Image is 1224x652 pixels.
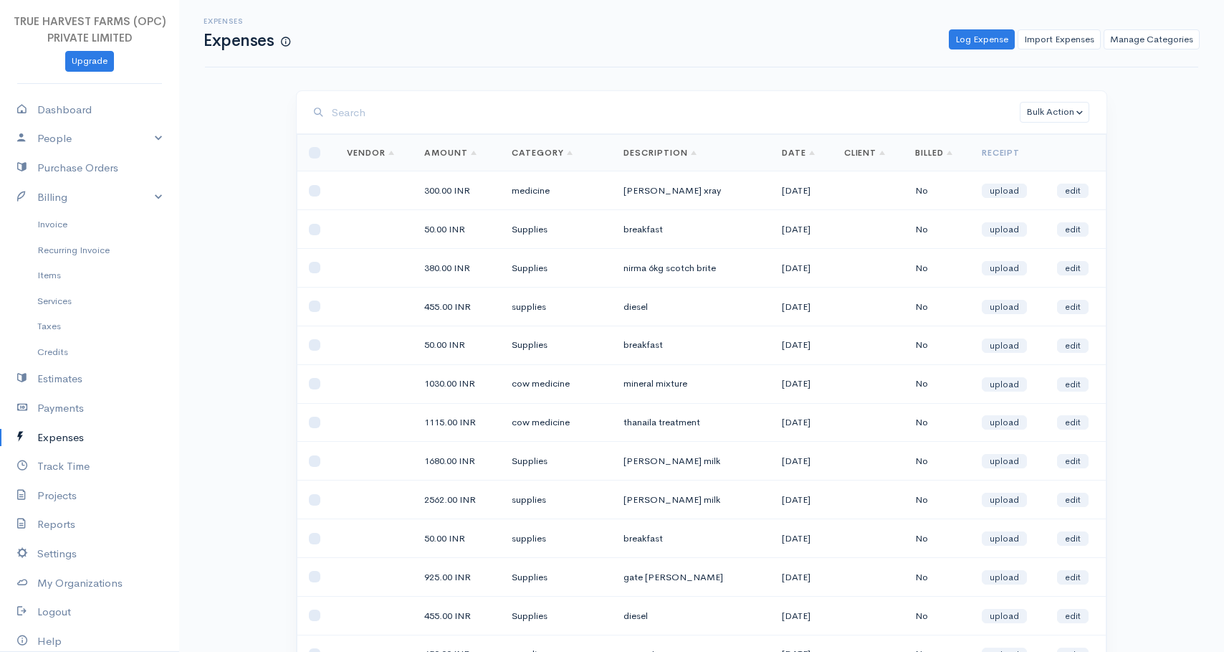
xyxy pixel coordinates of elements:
td: supplies [500,287,612,326]
a: upload [982,531,1027,546]
td: medicine [500,171,612,210]
a: Import Expenses [1018,29,1101,50]
a: Amount [424,147,477,159]
td: [DATE] [770,558,832,597]
td: 1680.00 INR [413,442,500,481]
td: [PERSON_NAME] milk [612,442,770,481]
a: edit [1057,493,1089,507]
td: [DATE] [770,326,832,364]
td: No [904,596,970,635]
a: Description [623,147,697,159]
td: Supplies [500,326,612,364]
td: No [904,210,970,249]
td: breakfast [612,326,770,364]
td: No [904,481,970,519]
td: breakfast [612,210,770,249]
a: Vendor [347,147,394,159]
td: No [904,558,970,597]
td: breakfast [612,519,770,558]
td: Supplies [500,210,612,249]
td: Supplies [500,596,612,635]
a: edit [1057,261,1089,275]
a: Client [844,147,886,159]
td: [PERSON_NAME] milk [612,481,770,519]
a: edit [1057,454,1089,468]
td: supplies [500,481,612,519]
button: Bulk Action [1020,102,1089,123]
td: No [904,171,970,210]
td: No [904,403,970,442]
td: [DATE] [770,519,832,558]
a: Log Expense [949,29,1015,50]
a: upload [982,222,1027,237]
h6: Expenses [204,17,290,25]
td: diesel [612,287,770,326]
a: Category [512,147,573,159]
td: No [904,326,970,364]
td: Supplies [500,249,612,288]
input: Search [332,98,1020,128]
a: upload [982,609,1027,623]
td: 455.00 INR [413,287,500,326]
td: No [904,519,970,558]
a: upload [982,300,1027,314]
a: edit [1057,300,1089,314]
span: TRUE HARVEST FARMS (OPC) PRIVATE LIMITED [14,14,166,44]
td: No [904,442,970,481]
a: edit [1057,415,1089,430]
td: gate [PERSON_NAME] [612,558,770,597]
h1: Expenses [204,32,290,49]
td: thanaila treatment [612,403,770,442]
a: upload [982,454,1027,468]
td: [DATE] [770,364,832,403]
a: upload [982,184,1027,198]
td: No [904,287,970,326]
a: edit [1057,222,1089,237]
td: 50.00 INR [413,519,500,558]
td: mineral mixture [612,364,770,403]
a: Date [782,147,815,159]
a: edit [1057,570,1089,585]
a: upload [982,339,1027,353]
a: upload [982,570,1027,585]
td: [DATE] [770,596,832,635]
a: edit [1057,531,1089,546]
td: 1115.00 INR [413,403,500,442]
a: edit [1057,339,1089,353]
td: 1030.00 INR [413,364,500,403]
td: supplies [500,519,612,558]
td: 50.00 INR [413,326,500,364]
td: [PERSON_NAME] xray [612,171,770,210]
a: upload [982,493,1027,507]
td: 300.00 INR [413,171,500,210]
td: [DATE] [770,481,832,519]
td: [DATE] [770,287,832,326]
a: Manage Categories [1104,29,1200,50]
a: upload [982,377,1027,392]
td: 2562.00 INR [413,481,500,519]
td: No [904,249,970,288]
td: nirma 6kg scotch brite [612,249,770,288]
td: cow medicine [500,364,612,403]
td: [DATE] [770,442,832,481]
a: upload [982,261,1027,275]
a: upload [982,415,1027,430]
a: edit [1057,184,1089,198]
a: Upgrade [65,51,114,72]
td: 380.00 INR [413,249,500,288]
th: Receipt [970,135,1046,171]
td: [DATE] [770,171,832,210]
td: Supplies [500,558,612,597]
td: [DATE] [770,210,832,249]
td: [DATE] [770,403,832,442]
td: 925.00 INR [413,558,500,597]
td: diesel [612,596,770,635]
td: cow medicine [500,403,612,442]
td: Supplies [500,442,612,481]
a: edit [1057,609,1089,623]
span: How to log your Expenses? [281,36,290,48]
a: Billed [915,147,952,159]
td: 455.00 INR [413,596,500,635]
td: 50.00 INR [413,210,500,249]
a: edit [1057,377,1089,392]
